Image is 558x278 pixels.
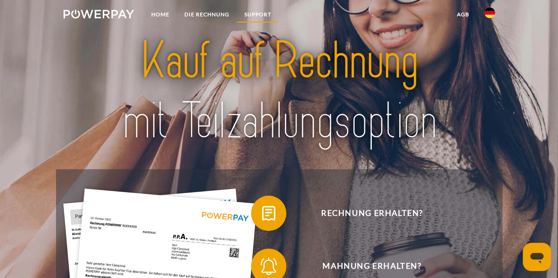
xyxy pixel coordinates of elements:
[85,28,474,154] img: title-powerpay_de.svg
[236,7,278,22] a: SUPPORT
[264,196,480,231] span: Rechnung erhalten?
[143,7,176,22] a: Home
[64,10,135,19] img: logo-powerpay-white.svg
[484,7,495,18] img: de
[449,7,477,22] a: agb
[258,255,280,277] img: qb_bell.svg
[258,202,280,224] img: qb_bill.svg
[251,196,480,231] button: Rechnung erhalten?
[176,7,236,22] a: DIE RECHNUNG
[523,243,551,271] iframe: Schaltfläche zum Öffnen des Messaging-Fensters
